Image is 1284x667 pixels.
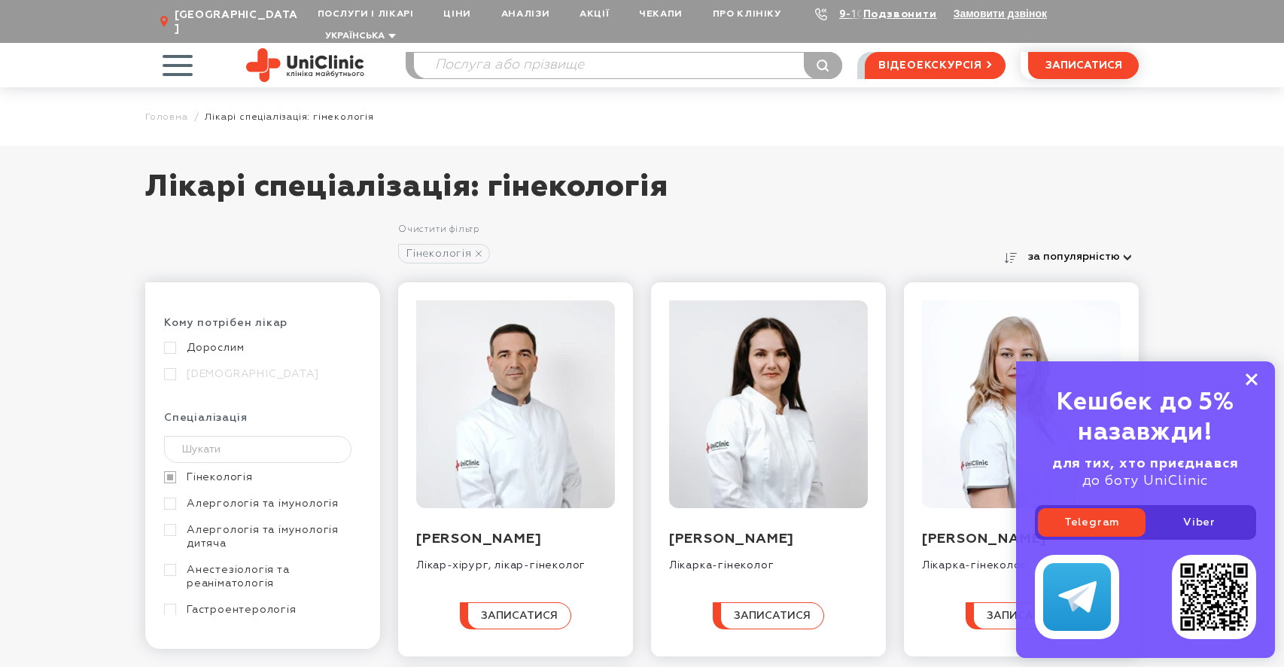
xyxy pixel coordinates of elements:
a: Дорослим [164,341,358,355]
div: Спеціалізація [164,411,361,436]
span: записатися [734,611,811,621]
img: Uniclinic [246,48,364,82]
a: Алергологія та імунологія [164,497,358,510]
a: Очистити фільтр [398,225,479,234]
input: Шукати [164,436,351,463]
img: Воробйова Юлія Валеріївна [669,300,868,508]
div: Лікарка-гінеколог [669,547,868,572]
a: відеоекскурсія [865,52,1006,79]
div: Лікарка-гінеколог [922,547,1121,572]
span: записатися [987,611,1063,621]
span: Українська [325,32,385,41]
a: Анестезіологія та реаніматологія [164,563,358,590]
a: Гінекологія [164,471,358,484]
a: Telegram [1038,508,1146,537]
div: Лікар-хірург, лікар-гінеколог [416,547,615,572]
a: [PERSON_NAME] [669,532,794,546]
span: Лікарі спеціалізація: гінекологія [205,111,373,123]
button: записатися [460,602,571,629]
a: Алергологія та імунологія дитяча [164,523,358,550]
div: Кому потрібен лікар [164,316,361,341]
a: 9-103 [839,9,872,20]
a: Головна [145,111,188,123]
a: [PERSON_NAME] [416,532,541,546]
b: для тих, хто приєднався [1052,457,1239,471]
div: до боту UniClinic [1035,455,1256,490]
input: Послуга або прізвище [414,53,841,78]
img: Таранова Юлія Володимирівна [922,300,1121,508]
button: за популярністю [1021,246,1139,267]
span: відеоекскурсія [878,53,982,78]
button: записатися [713,602,824,629]
a: Viber [1146,508,1253,537]
div: Кешбек до 5% назавжди! [1035,388,1256,448]
a: Гінекологія [398,244,490,263]
a: Подзвонити [863,9,937,20]
img: Цурканенко Андрій Дмитрович [416,300,615,508]
button: Замовити дзвінок [954,8,1047,20]
a: [PERSON_NAME] [922,532,1047,546]
span: [GEOGRAPHIC_DATA] [175,8,303,35]
span: записатися [481,611,558,621]
button: Українська [321,31,396,42]
button: записатися [1028,52,1139,79]
button: записатися [966,602,1077,629]
span: записатися [1045,60,1122,71]
h1: Лікарі спеціалізація: гінекологія [145,169,1139,221]
a: Гастроентерологія [164,603,358,617]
